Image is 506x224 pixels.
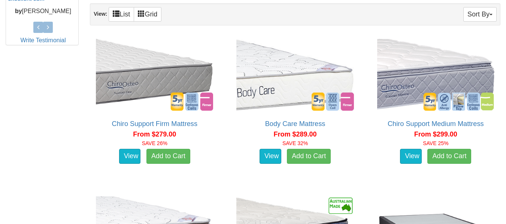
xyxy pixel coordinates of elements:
a: Grid [134,7,161,22]
font: SAVE 32% [282,140,308,146]
button: Sort By [463,7,497,22]
a: View [119,149,141,164]
span: From $289.00 [274,131,317,138]
a: List [109,7,134,22]
img: Chiro Support Medium Mattress [375,37,496,113]
a: Add to Cart [146,149,190,164]
b: by [15,8,22,14]
a: Write Testimonial [20,37,66,43]
a: Add to Cart [427,149,471,164]
p: [PERSON_NAME] [8,7,78,16]
a: View [260,149,281,164]
span: From $299.00 [414,131,457,138]
a: Add to Cart [287,149,331,164]
a: Body Care Mattress [265,120,325,128]
span: From $279.00 [133,131,176,138]
img: Body Care Mattress [234,37,355,113]
font: SAVE 25% [423,140,448,146]
strong: View: [94,11,107,17]
font: SAVE 26% [142,140,167,146]
a: Chiro Support Medium Mattress [388,120,484,128]
a: Chiro Support Firm Mattress [112,120,197,128]
img: Chiro Support Firm Mattress [94,37,215,113]
a: View [400,149,422,164]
